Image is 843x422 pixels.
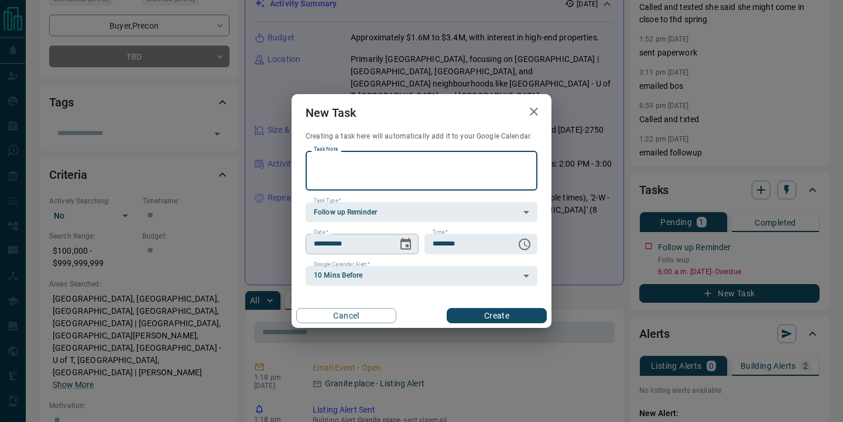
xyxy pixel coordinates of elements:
[314,229,328,236] label: Date
[513,233,536,256] button: Choose time, selected time is 6:00 AM
[296,308,396,323] button: Cancel
[306,266,537,286] div: 10 Mins Before
[314,197,341,205] label: Task Type
[314,261,370,268] label: Google Calendar Alert
[433,229,448,236] label: Time
[394,233,417,256] button: Choose date, selected date is Oct 15, 2025
[306,132,537,141] p: Creating a task here will automatically add it to your Google Calendar.
[306,202,537,222] div: Follow up Reminder
[447,308,547,323] button: Create
[292,94,370,132] h2: New Task
[314,146,338,153] label: Task Note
